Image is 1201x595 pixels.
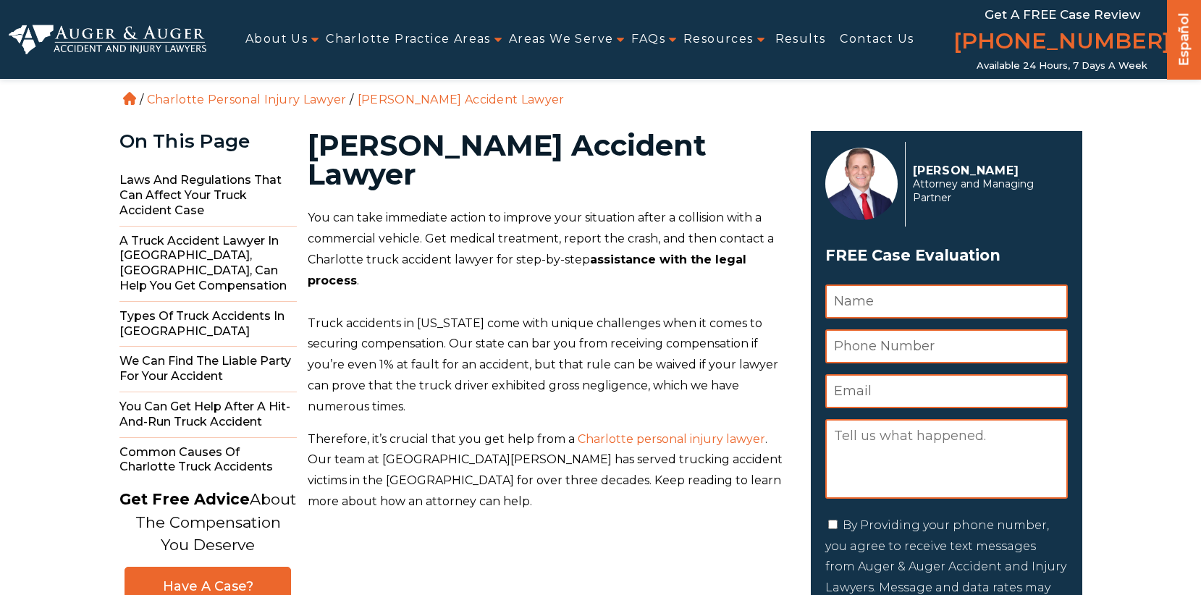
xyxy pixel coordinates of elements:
[953,25,1171,60] a: [PHONE_NUMBER]
[123,92,136,105] a: Home
[985,7,1140,22] span: Get a FREE Case Review
[308,432,783,508] span: . Our team at [GEOGRAPHIC_DATA][PERSON_NAME] has served trucking accident victims in the [GEOGRAP...
[977,60,1147,72] span: Available 24 Hours, 7 Days a Week
[825,284,1068,318] input: Name
[119,131,297,152] div: On This Page
[9,25,206,55] img: Auger & Auger Accident and Injury Lawyers Logo
[326,23,491,56] a: Charlotte Practice Areas
[308,211,774,266] span: You can take immediate action to improve your situation after a collision with a commercial vehic...
[147,93,347,106] a: Charlotte Personal Injury Lawyer
[308,253,746,287] b: assistance with the legal process
[119,438,297,483] span: Common Causes of Charlotte Truck Accidents
[683,23,754,56] a: Resources
[509,23,614,56] a: Areas We Serve
[140,578,276,595] span: Have A Case?
[825,148,898,220] img: Herbert Auger
[119,227,297,302] span: A Truck Accident Lawyer in [GEOGRAPHIC_DATA], [GEOGRAPHIC_DATA], Can Help You Get Compensation
[913,177,1060,205] span: Attorney and Managing Partner
[913,164,1060,177] p: [PERSON_NAME]
[354,93,568,106] li: [PERSON_NAME] Accident Lawyer
[825,374,1068,408] input: Email
[578,432,765,446] span: Charlotte personal injury lawyer
[575,432,765,446] a: Charlotte personal injury lawyer
[119,488,296,557] p: About The Compensation You Deserve
[119,166,297,226] span: Laws and Regulations that Can Affect Your Truck Accident Case
[840,23,914,56] a: Contact Us
[825,329,1068,363] input: Phone Number
[775,23,826,56] a: Results
[119,392,297,438] span: You Can Get Help After a Hit-and-Run Truck Accident
[357,274,359,287] span: .
[631,23,665,56] a: FAQs
[119,490,250,508] strong: Get Free Advice
[308,432,575,446] span: Therefore, it’s crucial that you get help from a
[119,302,297,347] span: Types of Truck Accidents in [GEOGRAPHIC_DATA]
[245,23,308,56] a: About Us
[308,131,793,189] h1: [PERSON_NAME] Accident Lawyer
[119,347,297,392] span: We Can Find the Liable Party for Your Accident
[308,316,778,413] span: Truck accidents in [US_STATE] come with unique challenges when it comes to securing compensation....
[825,242,1068,269] span: FREE Case Evaluation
